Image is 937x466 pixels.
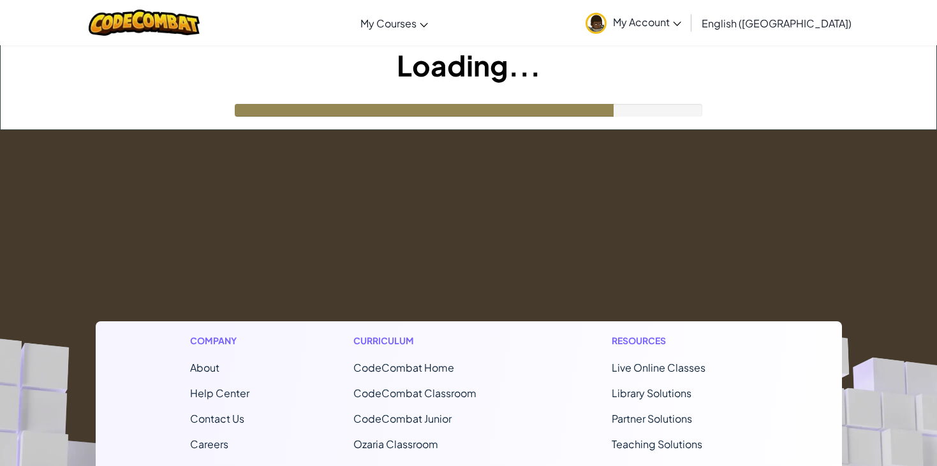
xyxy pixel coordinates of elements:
a: Teaching Solutions [612,437,702,451]
a: Ozaria Classroom [353,437,438,451]
a: My Courses [354,6,434,40]
span: My Account [613,15,681,29]
h1: Loading... [1,45,936,85]
span: English ([GEOGRAPHIC_DATA]) [702,17,852,30]
span: CodeCombat Home [353,361,454,374]
h1: Curriculum [353,334,508,347]
a: Live Online Classes [612,361,705,374]
img: CodeCombat logo [89,10,200,36]
a: CodeCombat Junior [353,412,452,425]
h1: Resources [612,334,748,347]
a: English ([GEOGRAPHIC_DATA]) [695,6,858,40]
a: Partner Solutions [612,412,692,425]
img: avatar [586,13,607,34]
h1: Company [190,334,249,347]
a: Library Solutions [612,386,691,400]
span: Contact Us [190,412,244,425]
a: Careers [190,437,228,451]
span: My Courses [360,17,417,30]
a: My Account [579,3,688,43]
a: Help Center [190,386,249,400]
a: About [190,361,219,374]
a: CodeCombat Classroom [353,386,476,400]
